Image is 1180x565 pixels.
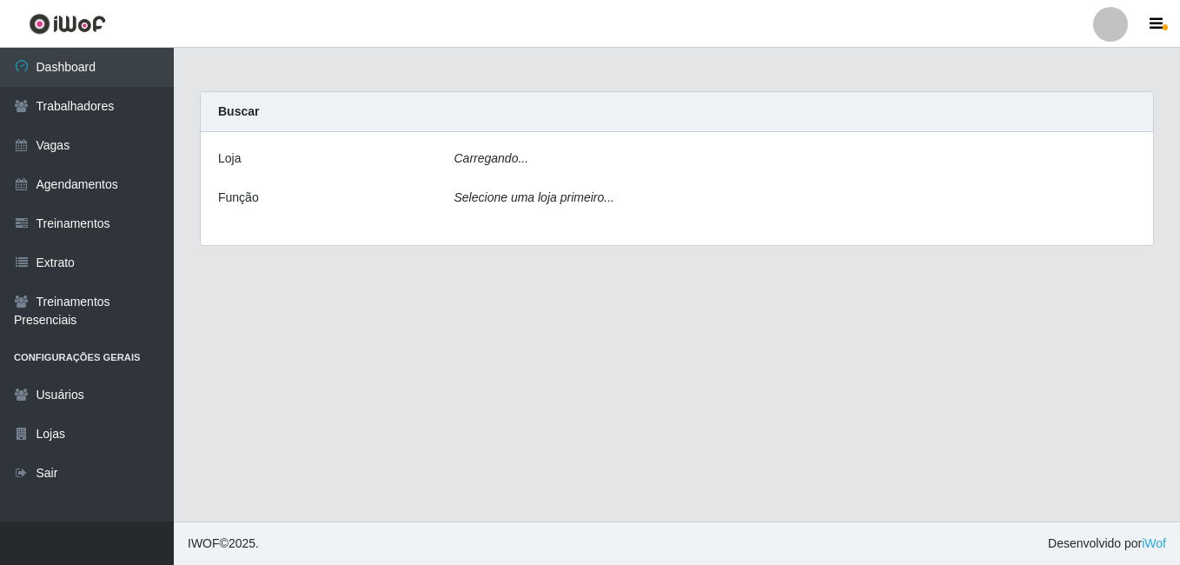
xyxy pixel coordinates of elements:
[454,190,614,204] i: Selecione uma loja primeiro...
[188,535,259,553] span: © 2025 .
[218,104,259,118] strong: Buscar
[454,151,529,165] i: Carregando...
[29,13,106,35] img: CoreUI Logo
[188,536,220,550] span: IWOF
[1048,535,1166,553] span: Desenvolvido por
[218,189,259,207] label: Função
[218,150,241,168] label: Loja
[1142,536,1166,550] a: iWof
